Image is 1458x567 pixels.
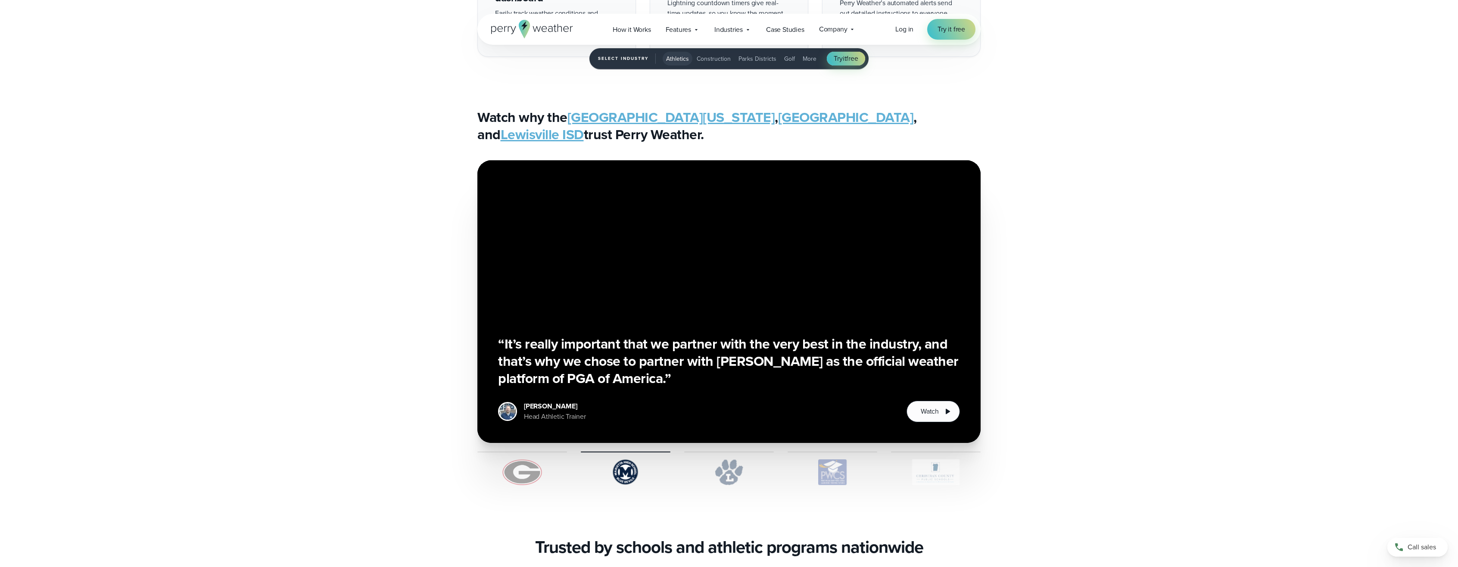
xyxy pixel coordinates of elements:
[477,160,981,443] div: slideshow
[907,401,960,422] button: Watch
[778,107,914,128] a: [GEOGRAPHIC_DATA]
[524,411,586,422] div: Head Athletic Trainer
[693,52,734,65] button: Construction
[927,19,975,40] a: Try it free
[598,53,656,64] span: Select Industry
[843,53,847,63] span: it
[697,54,731,63] span: Construction
[827,52,865,65] a: Tryitfree
[895,24,913,34] a: Log in
[759,21,812,38] a: Case Studies
[803,54,816,63] span: More
[781,52,798,65] button: Golf
[921,406,939,417] span: Watch
[477,109,981,143] h3: Watch why the , , and trust Perry Weather.
[834,53,858,64] span: Try free
[567,107,775,128] a: [GEOGRAPHIC_DATA][US_STATE]
[1408,542,1436,552] span: Call sales
[498,335,960,387] h3: “It’s really important that we partner with the very best in the industry, and that’s why we chos...
[938,24,965,34] span: Try it free
[605,21,658,38] a: How it Works
[784,54,795,63] span: Golf
[477,160,981,443] div: 2 of 5
[666,54,689,63] span: Athletics
[535,537,923,558] h3: Trusted by schools and athletic programs nationwide
[1387,538,1448,557] a: Call sales
[819,24,847,34] span: Company
[501,124,584,145] a: Lewisville ISD
[799,52,820,65] button: More
[738,54,776,63] span: Parks Districts
[499,403,516,420] img: Jeff-Hopp.jpg
[663,52,692,65] button: Athletics
[714,25,743,35] span: Industries
[581,459,670,485] img: Marietta-High-School.svg
[766,25,804,35] span: Case Studies
[524,401,586,411] div: [PERSON_NAME]
[735,52,780,65] button: Parks Districts
[666,25,691,35] span: Features
[613,25,651,35] span: How it Works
